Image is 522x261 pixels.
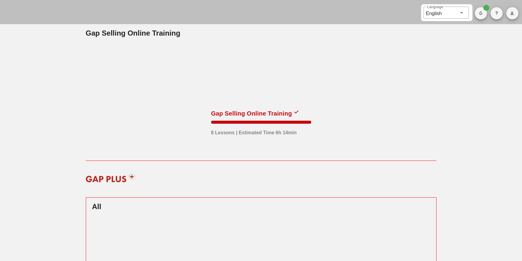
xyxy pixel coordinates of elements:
label: Language [427,5,443,9]
div: Gap Selling Online Training [211,109,292,118]
span: Badge [483,5,489,11]
div: 8 Lessons | Estimated Time 6h 14min [211,126,297,136]
div: LanguageEnglish [424,7,469,19]
h2: All [92,201,430,212]
img: gap-plus-logo-red.svg [82,169,140,187]
div: English [426,8,442,17]
h2: Gap Selling Online Training [86,28,437,39]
